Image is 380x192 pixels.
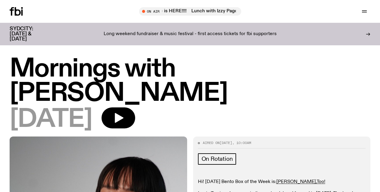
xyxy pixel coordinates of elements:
span: , 10:00am [232,140,251,145]
p: Long weekend fundraiser & music festival - first access tickets for fbi supporters [104,31,277,37]
span: On Rotation [202,156,233,162]
a: [PERSON_NAME],Too! [276,179,325,184]
span: [DATE] [220,140,232,145]
h3: SYDCITY: [DATE] & [DATE] [10,26,48,42]
span: [DATE] [10,107,92,132]
h1: Mornings with [PERSON_NAME] [10,57,370,106]
a: On Rotation [198,153,236,165]
span: Aired on [203,140,220,145]
button: On AirLunch with Izzy Page | Spring time is HERE!!!!Lunch with Izzy Page | Spring time is HERE!!!! [139,7,241,16]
